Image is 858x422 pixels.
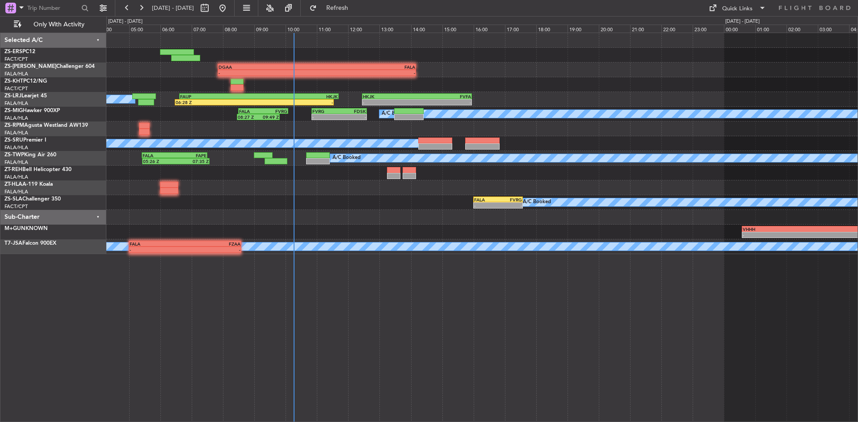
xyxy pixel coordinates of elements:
[442,25,474,33] div: 15:00
[130,247,185,252] div: -
[4,226,48,231] a: M+GUNKNOWN
[286,25,317,33] div: 10:00
[722,4,753,13] div: Quick Links
[332,151,361,165] div: A/C Booked
[152,4,194,12] span: [DATE] - [DATE]
[4,144,28,151] a: FALA/HLA
[130,241,185,247] div: FALA
[4,174,28,180] a: FALA/HLA
[4,64,56,69] span: ZS-[PERSON_NAME]
[129,25,160,33] div: 05:00
[239,109,263,114] div: FALA
[725,18,760,25] div: [DATE] - [DATE]
[4,100,28,107] a: FALA/HLA
[4,167,22,172] span: ZT-REH
[180,94,259,99] div: FAUP
[4,56,28,63] a: FACT/CPT
[4,241,22,246] span: T7-JSA
[630,25,661,33] div: 21:00
[379,25,411,33] div: 13:00
[4,188,28,195] a: FALA/HLA
[599,25,630,33] div: 20:00
[4,196,22,202] span: ZS-SLA
[108,18,143,25] div: [DATE] - [DATE]
[4,93,21,99] span: ZS-LRJ
[185,241,240,247] div: FZAA
[786,25,818,33] div: 02:00
[219,70,317,75] div: -
[693,25,724,33] div: 23:00
[4,167,71,172] a: ZT-REHBell Helicopter 430
[4,226,17,231] span: M+G
[4,130,28,136] a: FALA/HLA
[474,197,498,202] div: FALA
[10,17,97,32] button: Only With Activity
[27,1,79,15] input: Trip Number
[176,159,209,164] div: 07:35 Z
[317,64,415,70] div: FALA
[98,25,129,33] div: 04:00
[319,5,356,11] span: Refresh
[411,25,442,33] div: 14:00
[4,182,22,187] span: ZT-HLA
[339,114,366,120] div: -
[339,109,366,114] div: FDSK
[363,100,417,105] div: -
[4,49,22,54] span: ZS-ERS
[143,159,176,164] div: 05:26 Z
[755,25,786,33] div: 01:00
[4,159,28,166] a: FALA/HLA
[174,153,206,158] div: FAPE
[4,152,24,158] span: ZS-TWP
[4,79,23,84] span: ZS-KHT
[498,197,522,202] div: FVRG
[417,94,471,99] div: FVFA
[176,100,254,105] div: 06:28 Z
[4,108,23,113] span: ZS-MIG
[263,109,287,114] div: FVRG
[4,123,88,128] a: ZS-RPMAgusta Westland AW139
[317,25,348,33] div: 11:00
[4,79,47,84] a: ZS-KHTPC12/NG
[568,25,599,33] div: 19:00
[4,152,56,158] a: ZS-TWPKing Air 260
[259,94,338,99] div: HKJK
[143,153,174,158] div: FALA
[536,25,568,33] div: 18:00
[498,203,522,208] div: -
[223,25,254,33] div: 08:00
[523,196,551,209] div: A/C Booked
[417,100,471,105] div: -
[724,25,755,33] div: 00:00
[4,241,56,246] a: T7-JSAFalcon 900EX
[474,25,505,33] div: 16:00
[4,123,24,128] span: ZS-RPM
[23,21,94,28] span: Only With Activity
[818,25,849,33] div: 03:00
[258,114,279,120] div: 09:49 Z
[160,25,192,33] div: 06:00
[4,138,46,143] a: ZS-SRUPremier I
[4,49,35,54] a: ZS-ERSPC12
[661,25,693,33] div: 22:00
[305,1,359,15] button: Refresh
[363,94,417,99] div: HKJK
[238,114,258,120] div: 08:27 Z
[185,247,240,252] div: -
[192,25,223,33] div: 07:00
[4,196,61,202] a: ZS-SLAChallenger 350
[4,115,28,121] a: FALA/HLA
[4,182,53,187] a: ZT-HLAA-119 Koala
[254,25,286,33] div: 09:00
[4,71,28,77] a: FALA/HLA
[4,64,95,69] a: ZS-[PERSON_NAME]Challenger 604
[312,109,339,114] div: FVRG
[4,93,47,99] a: ZS-LRJLearjet 45
[4,108,60,113] a: ZS-MIGHawker 900XP
[4,85,28,92] a: FACT/CPT
[312,114,339,120] div: -
[505,25,536,33] div: 17:00
[254,100,333,105] div: -
[4,138,23,143] span: ZS-SRU
[219,64,317,70] div: DGAA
